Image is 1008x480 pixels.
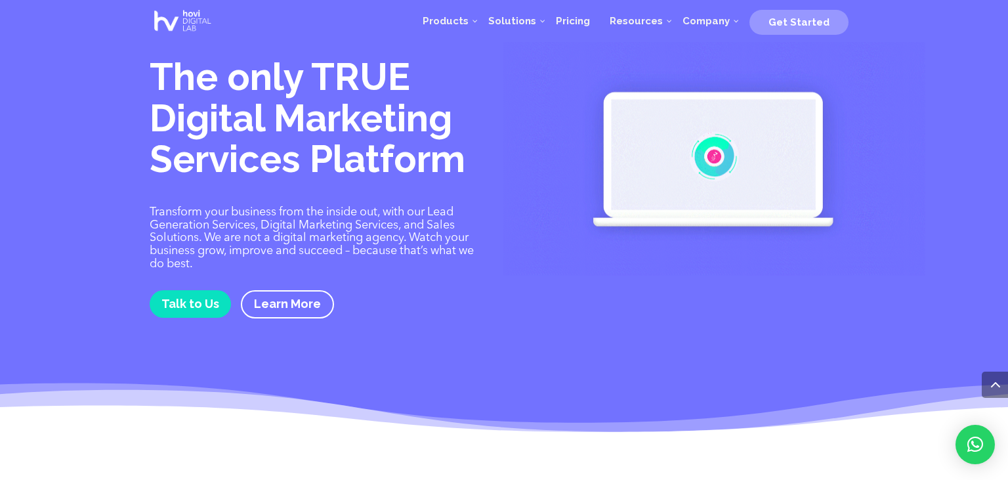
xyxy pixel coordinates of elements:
span: Products [423,15,469,27]
span: Company [682,15,730,27]
span: Resources [610,15,663,27]
a: Learn More [241,290,334,318]
a: Resources [600,1,673,41]
span: Solutions [488,15,536,27]
p: Transform your business from the inside out, with our Lead Generation Services, Digital Marketing... [150,206,484,271]
span: Pricing [556,15,590,27]
img: Digital Marketing Services [503,38,925,276]
a: Products [413,1,478,41]
a: Pricing [546,1,600,41]
a: Solutions [478,1,546,41]
a: Get Started [749,11,849,31]
span: Get Started [768,16,829,28]
a: Talk to Us [150,290,231,317]
a: Company [673,1,740,41]
h1: The only TRUE Digital Marketing Services Platform [150,56,484,186]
